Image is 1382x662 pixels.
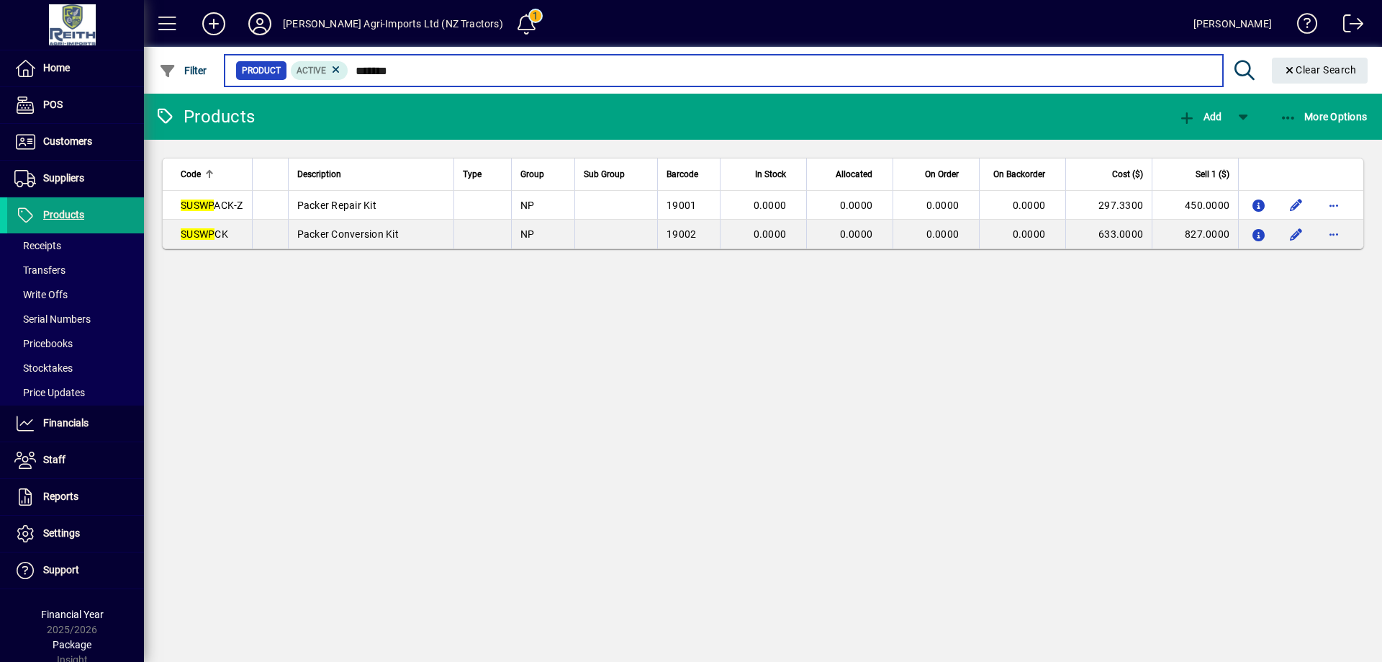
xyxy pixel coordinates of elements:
span: On Backorder [993,166,1045,182]
span: Transfers [14,264,66,276]
td: 827.0000 [1152,220,1238,249]
span: Package [53,639,91,650]
span: Description [297,166,341,182]
button: Edit [1285,223,1308,246]
span: CK [181,228,228,240]
a: POS [7,87,144,123]
a: Pricebooks [7,331,144,356]
span: Support [43,564,79,576]
span: Type [463,166,482,182]
span: Packer Repair Kit [297,200,376,211]
em: SUSWP [181,200,214,211]
a: Stocktakes [7,356,144,380]
div: Code [181,166,243,182]
td: 450.0000 [1152,191,1238,220]
span: Suppliers [43,172,84,184]
span: Financial Year [41,609,104,620]
div: Products [155,105,255,128]
span: Allocated [836,166,872,182]
span: Group [520,166,544,182]
span: 0.0000 [754,228,787,240]
span: More Options [1280,111,1368,122]
span: 0.0000 [926,228,959,240]
a: Serial Numbers [7,307,144,331]
button: More Options [1276,104,1371,130]
div: In Stock [729,166,799,182]
span: Stocktakes [14,362,73,374]
span: NP [520,200,535,211]
button: Profile [237,11,283,37]
div: [PERSON_NAME] Agri-Imports Ltd (NZ Tractors) [283,12,503,35]
span: 0.0000 [1013,228,1046,240]
span: Financials [43,417,89,429]
div: On Backorder [988,166,1058,182]
span: Packer Conversion Kit [297,228,399,240]
span: Home [43,62,70,73]
button: Edit [1285,194,1308,217]
a: Logout [1332,3,1364,50]
a: Reports [7,479,144,515]
div: On Order [902,166,972,182]
button: Filter [155,58,211,84]
span: Add [1178,111,1221,122]
div: [PERSON_NAME] [1193,12,1272,35]
span: Active [297,66,326,76]
span: Clear Search [1283,64,1357,76]
span: Products [43,209,84,220]
a: Home [7,50,144,86]
div: Barcode [667,166,711,182]
td: 633.0000 [1065,220,1152,249]
span: 0.0000 [840,200,873,211]
span: 19001 [667,200,696,211]
button: More options [1322,194,1345,217]
span: In Stock [755,166,786,182]
span: 0.0000 [754,200,787,211]
a: Suppliers [7,161,144,197]
span: Pricebooks [14,338,73,349]
span: 0.0000 [840,228,873,240]
em: SUSWP [181,228,214,240]
span: Cost ($) [1112,166,1143,182]
span: Sell 1 ($) [1196,166,1229,182]
a: Financials [7,406,144,442]
span: Customers [43,135,92,147]
span: Code [181,166,201,182]
a: Support [7,553,144,589]
button: Clear [1272,58,1368,84]
span: 0.0000 [926,200,959,211]
span: Price Updates [14,387,85,398]
span: Product [242,63,281,78]
div: Type [463,166,502,182]
a: Price Updates [7,380,144,405]
a: Staff [7,442,144,478]
span: POS [43,99,63,110]
a: Receipts [7,233,144,258]
span: Settings [43,527,80,539]
span: 19002 [667,228,696,240]
button: More options [1322,223,1345,246]
td: 297.3300 [1065,191,1152,220]
span: Sub Group [584,166,625,182]
button: Add [191,11,237,37]
a: Write Offs [7,282,144,307]
div: Allocated [816,166,885,182]
span: Filter [159,65,207,76]
span: Write Offs [14,289,68,300]
a: Knowledge Base [1286,3,1318,50]
span: NP [520,228,535,240]
button: Add [1175,104,1225,130]
span: Serial Numbers [14,313,91,325]
a: Transfers [7,258,144,282]
a: Customers [7,124,144,160]
div: Group [520,166,566,182]
a: Settings [7,516,144,552]
span: Barcode [667,166,698,182]
span: ACK-Z [181,200,243,211]
span: Receipts [14,240,61,251]
div: Sub Group [584,166,649,182]
span: Staff [43,454,66,465]
span: On Order [925,166,959,182]
span: Reports [43,491,78,502]
div: Description [297,166,446,182]
span: 0.0000 [1013,200,1046,211]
